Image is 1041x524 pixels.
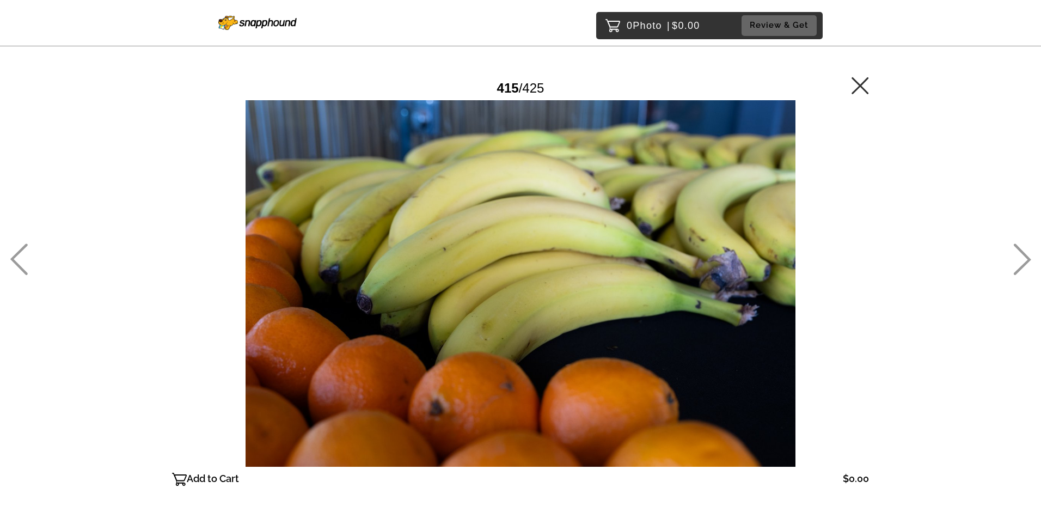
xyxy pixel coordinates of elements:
p: 0 $0.00 [627,17,700,34]
p: $0.00 [843,470,869,488]
button: Review & Get [742,15,817,35]
a: Review & Get [742,15,820,35]
p: Add to Cart [187,470,239,488]
span: Photo [633,17,662,34]
span: 425 [522,81,544,95]
img: Snapphound Logo [218,16,297,30]
span: 415 [497,81,519,95]
div: / [497,76,544,100]
span: | [667,20,670,31]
